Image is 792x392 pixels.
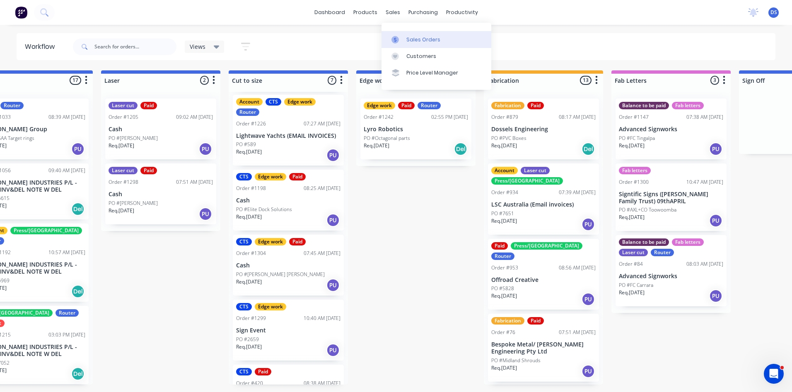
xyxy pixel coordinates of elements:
[364,113,394,121] div: Order #1242
[488,99,599,159] div: FabricationPaidOrder #87908:17 AM [DATE]Dossels EngineeringPO #PVC BoxesReq.[DATE]Del
[651,249,674,256] div: Router
[236,120,266,127] div: Order #1226
[491,329,515,336] div: Order #76
[619,289,645,296] p: Req. [DATE]
[488,164,599,235] div: AccountLaser cutPress/[GEOGRAPHIC_DATA]Order #93407:39 AM [DATE]LSC Australia (Email invoices)PO ...
[582,218,595,231] div: PU
[94,38,176,55] input: Search for orders...
[236,262,340,269] p: Cash
[619,178,649,186] div: Order #1300
[236,238,252,245] div: CTS
[289,238,306,245] div: Paid
[491,341,596,355] p: Bespoke Metal/ [PERSON_NAME] Engineering Pty Ltd
[619,135,655,142] p: PO #FC Tingalpa
[382,31,491,48] a: Sales Orders
[304,185,340,192] div: 08:25 AM [DATE]
[304,315,340,322] div: 10:40 AM [DATE]
[364,126,468,133] p: Lyro Robotics
[236,336,259,343] p: PO #2659
[616,235,727,306] div: Balance to be paidFab lettersLaser cutRouterOrder #8408:03 AM [DATE]Advanced SignworksPO #FC Carr...
[527,317,544,325] div: Paid
[491,177,563,185] div: Press/[GEOGRAPHIC_DATA]
[0,102,24,109] div: Router
[491,217,517,225] p: Req. [DATE]
[491,242,508,250] div: Paid
[491,264,518,272] div: Order #953
[491,142,517,149] p: Req. [DATE]
[582,293,595,306] div: PU
[616,164,727,231] div: Fab lettersOrder #130010:47 AM [DATE]Signtific Signs ([PERSON_NAME] Family Trust) 09thAPRILPO #AX...
[491,285,514,292] p: PO #5828
[559,329,596,336] div: 07:51 AM [DATE]
[326,344,340,357] div: PU
[284,98,316,106] div: Edge work
[619,167,651,174] div: Fab letters
[442,6,482,19] div: productivity
[491,277,596,284] p: Offroad Creative
[619,281,653,289] p: PO #FC Carrara
[491,167,518,174] div: Account
[109,167,138,174] div: Laser cut
[686,178,723,186] div: 10:47 AM [DATE]
[140,102,157,109] div: Paid
[233,170,344,231] div: CTSEdge workPaidOrder #119808:25 AM [DATE]CashPO #Elite Dock SolutionsReq.[DATE]PU
[71,202,85,216] div: Del
[709,142,722,156] div: PU
[56,309,79,317] div: Router
[559,113,596,121] div: 08:17 AM [DATE]
[255,238,286,245] div: Edge work
[406,69,458,77] div: Price Level Manager
[233,235,344,296] div: CTSEdge workPaidOrder #130407:45 AM [DATE]CashPO #[PERSON_NAME] [PERSON_NAME]Req.[DATE]PU
[176,178,213,186] div: 07:51 AM [DATE]
[199,207,212,221] div: PU
[360,99,471,159] div: Edge workPaidRouterOrder #124202:55 PM [DATE]Lyro RoboticsPO #Octagonal partsReq.[DATE]Del
[521,167,550,174] div: Laser cut
[619,191,723,205] p: Signtific Signs ([PERSON_NAME] Family Trust) 09thAPRIL
[176,113,213,121] div: 09:02 AM [DATE]
[619,273,723,280] p: Advanced Signworks
[454,142,467,156] div: Del
[109,191,213,198] p: Cash
[491,253,514,260] div: Router
[105,99,216,159] div: Laser cutPaidOrder #120509:02 AM [DATE]CashPO #[PERSON_NAME]Req.[DATE]PU
[559,264,596,272] div: 08:56 AM [DATE]
[404,6,442,19] div: purchasing
[418,102,441,109] div: Router
[364,142,389,149] p: Req. [DATE]
[71,285,85,298] div: Del
[109,135,158,142] p: PO #[PERSON_NAME]
[326,214,340,227] div: PU
[559,189,596,196] div: 07:39 AM [DATE]
[109,126,213,133] p: Cash
[310,6,349,19] a: dashboard
[236,368,252,375] div: CTS
[770,9,777,16] span: DS
[109,200,158,207] p: PO #[PERSON_NAME]
[236,250,266,257] div: Order #1304
[48,331,85,339] div: 03:03 PM [DATE]
[304,250,340,257] div: 07:45 AM [DATE]
[233,300,344,361] div: CTSEdge workOrder #129910:40 AM [DATE]Sign EventPO #2659Req.[DATE]PU
[48,167,85,174] div: 09:40 AM [DATE]
[488,239,599,310] div: PaidPress/[GEOGRAPHIC_DATA]RouterOrder #95308:56 AM [DATE]Offroad CreativePO #5828Req.[DATE]PU
[236,327,340,334] p: Sign Event
[289,173,306,180] div: Paid
[619,102,669,109] div: Balance to be paid
[686,113,723,121] div: 07:38 AM [DATE]
[619,214,645,221] p: Req. [DATE]
[364,102,395,109] div: Edge work
[491,102,524,109] div: Fabrication
[382,48,491,65] a: Customers
[764,364,784,384] iframe: Intercom live chat
[511,242,582,250] div: Press/[GEOGRAPHIC_DATA]
[236,315,266,322] div: Order #1299
[686,260,723,268] div: 08:03 AM [DATE]
[236,108,259,116] div: Router
[709,214,722,227] div: PU
[71,142,85,156] div: PU
[236,213,262,221] p: Req. [DATE]
[349,6,382,19] div: products
[364,135,410,142] p: PO #Octagonal parts
[236,278,262,286] p: Req. [DATE]
[709,289,722,303] div: PU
